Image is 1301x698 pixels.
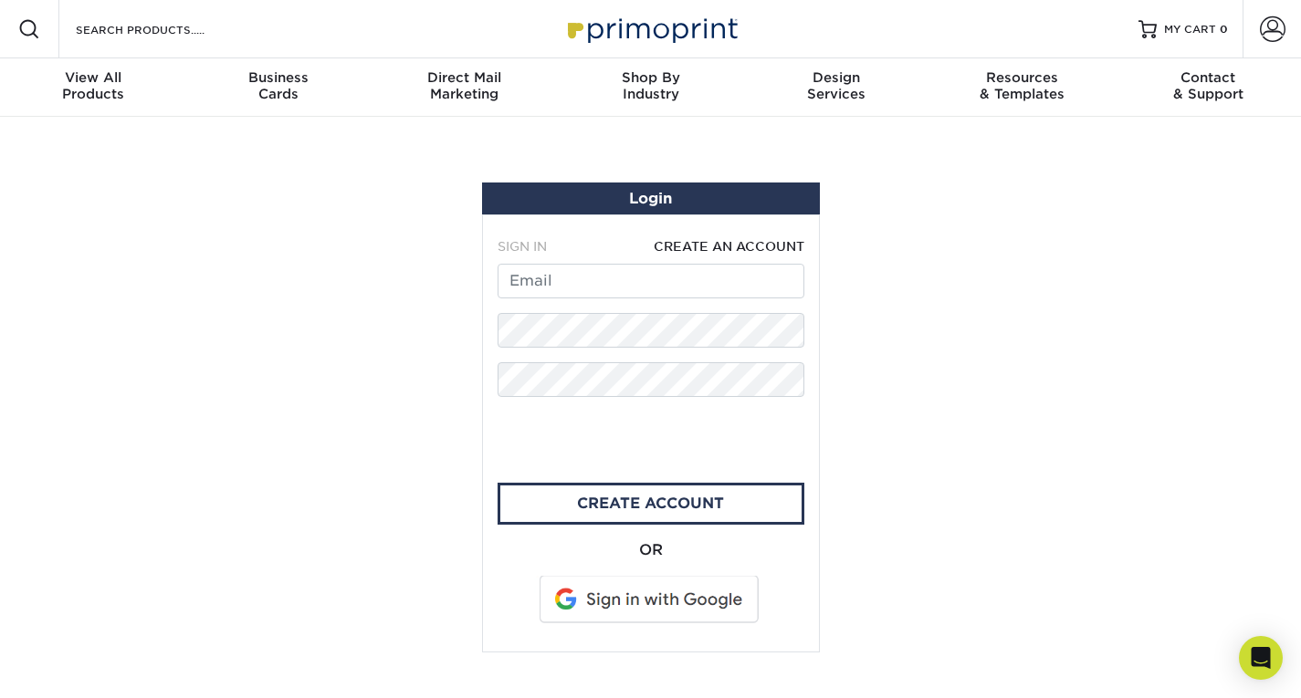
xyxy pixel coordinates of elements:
span: 0 [1220,23,1228,36]
span: SIGN IN [498,239,547,254]
a: Resources& Templates [929,58,1116,117]
h1: Login [489,190,813,207]
a: Contact& Support [1115,58,1301,117]
span: CREATE AN ACCOUNT [654,239,804,254]
div: Services [743,69,929,102]
div: & Templates [929,69,1116,102]
span: Contact [1115,69,1301,86]
img: Primoprint [560,9,742,48]
span: Business [186,69,372,86]
span: Design [743,69,929,86]
div: OR [498,539,804,561]
a: DesignServices [743,58,929,117]
input: SEARCH PRODUCTS..... [74,18,252,40]
a: CREATE ACCOUNT [498,483,804,525]
a: Shop ByIndustry [558,58,744,117]
div: Marketing [372,69,558,102]
div: Industry [558,69,744,102]
span: Direct Mail [372,69,558,86]
input: Email [498,264,804,298]
div: Cards [186,69,372,102]
a: BusinessCards [186,58,372,117]
iframe: reCAPTCHA [498,412,742,474]
span: MY CART [1164,22,1216,37]
span: Shop By [558,69,744,86]
div: Open Intercom Messenger [1239,636,1283,680]
div: & Support [1115,69,1301,102]
a: Direct MailMarketing [372,58,558,117]
span: Resources [929,69,1116,86]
